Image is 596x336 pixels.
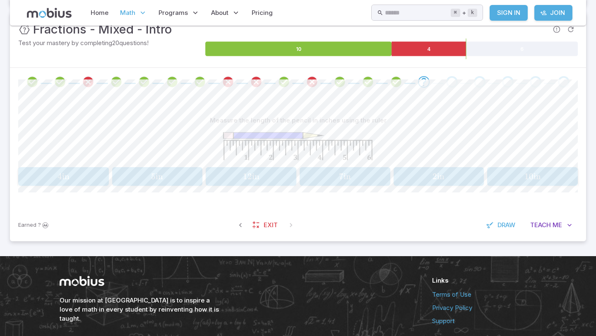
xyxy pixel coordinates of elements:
[54,76,66,88] div: Review your answer
[278,76,290,88] div: Review your answer
[502,76,514,88] div: Go to the next question
[243,171,252,182] span: 12
[534,171,541,182] span: in
[249,3,275,22] a: Pricing
[33,20,172,38] h3: Fractions - Mixed - Intro
[166,76,178,88] div: Review your answer
[433,171,437,182] span: 2
[534,5,572,21] a: Join
[497,221,515,230] span: Draw
[451,9,460,17] kbd: ⌘
[151,171,156,182] span: 5
[550,22,564,36] span: Report an issue with the question
[524,171,534,182] span: 10
[418,76,430,88] div: Go to the next question
[432,317,536,326] a: Support
[524,217,578,233] button: TeachMe
[390,76,402,88] div: Review your answer
[222,76,234,88] div: Review your answer
[306,76,318,88] div: Review your answer
[530,76,541,88] div: Go to the next question
[18,221,50,229] p: Sign In to earn Mobius dollars
[432,290,536,299] a: Terms of Use
[58,171,62,182] span: 4
[362,76,374,88] div: Review your answer
[344,171,351,182] span: in
[38,221,41,229] span: ?
[26,76,38,88] div: Review your answer
[334,76,346,88] div: Review your answer
[248,217,284,233] a: Exit
[156,171,163,182] span: in
[60,296,221,323] h6: Our mission at [GEOGRAPHIC_DATA] is to inspire a love of math in every student by reinventing how...
[211,8,228,17] span: About
[564,22,578,36] span: Refresh Question
[530,221,551,230] span: Teach
[18,38,204,48] p: Test your mastery by completing 20 questions!
[250,76,262,88] div: Review your answer
[88,3,111,22] a: Home
[468,9,477,17] kbd: k
[451,8,477,18] div: +
[233,218,248,233] span: Previous Question
[284,218,298,233] span: On Latest Question
[82,76,94,88] div: Review your answer
[194,76,206,88] div: Review your answer
[62,171,70,182] span: in
[120,8,135,17] span: Math
[558,76,570,88] div: Go to the next question
[264,221,278,230] span: Exit
[252,171,260,182] span: in
[432,303,536,312] a: Privacy Policy
[437,171,445,182] span: in
[159,8,188,17] span: Programs
[339,171,344,182] span: 7
[490,5,528,21] a: Sign In
[432,276,536,285] h6: Links
[553,221,562,230] span: Me
[482,217,521,233] button: Draw
[18,221,36,229] span: Earned
[446,76,458,88] div: Go to the next question
[111,76,122,88] div: Review your answer
[138,76,150,88] div: Review your answer
[210,116,387,125] p: Measure the length of the pencil in inches using the ruler
[474,76,485,88] div: Go to the next question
